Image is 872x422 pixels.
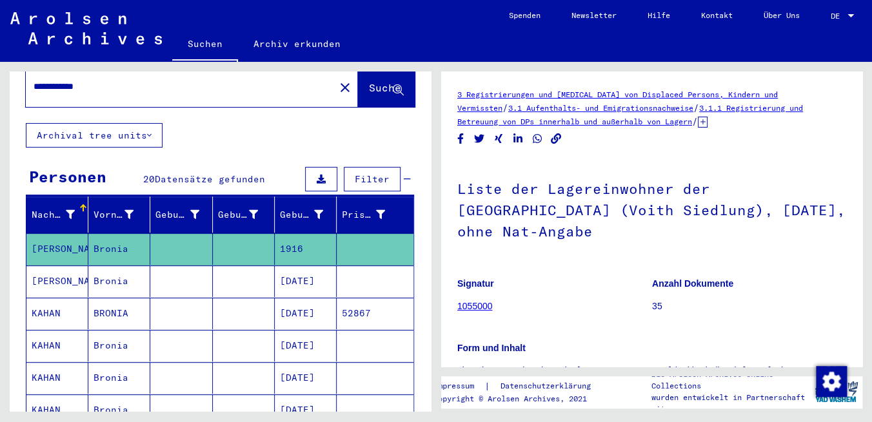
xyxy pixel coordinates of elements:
[275,362,337,394] mat-cell: [DATE]
[457,343,526,353] b: Form und Inhalt
[693,102,699,113] span: /
[332,74,358,100] button: Clear
[29,165,106,188] div: Personen
[275,233,337,265] mat-cell: 1916
[457,90,778,113] a: 3 Registrierungen und [MEDICAL_DATA] von Displaced Persons, Kindern und Vermissten
[280,208,323,222] div: Geburtsdatum
[88,197,150,233] mat-header-cell: Vorname
[531,131,544,147] button: Share on WhatsApp
[342,204,401,225] div: Prisoner #
[816,366,847,397] img: Zustimmung ändern
[457,278,494,289] b: Signatur
[275,265,337,297] mat-cell: [DATE]
[26,197,88,233] mat-header-cell: Nachname
[652,300,846,313] p: 35
[492,131,506,147] button: Share on Xing
[457,301,493,311] a: 1055000
[143,173,155,185] span: 20
[337,197,413,233] mat-header-cell: Prisoner #
[88,298,150,329] mat-cell: BRONIA
[275,197,337,233] mat-header-cell: Geburtsdatum
[10,12,162,44] img: Arolsen_neg.svg
[508,103,693,113] a: 3.1 Aufenthalts- und Emigrationsnachweise
[26,362,88,394] mat-cell: KAHAN
[812,376,860,408] img: yv_logo.png
[280,204,339,225] div: Geburtsdatum
[26,123,163,148] button: Archival tree units
[457,159,846,258] h1: Liste der Lagereinwohner der [GEOGRAPHIC_DATA] (Voith Siedlung), [DATE], ohne Nat-Angabe
[433,379,484,393] a: Impressum
[550,131,563,147] button: Copy link
[218,208,258,222] div: Geburt‏
[26,233,88,265] mat-cell: [PERSON_NAME]
[88,330,150,361] mat-cell: Bronia
[88,233,150,265] mat-cell: Bronia
[511,131,525,147] button: Share on LinkedIn
[651,369,809,392] p: Die Arolsen Archives Online-Collections
[831,12,845,21] span: DE
[88,265,150,297] mat-cell: Bronia
[651,392,809,415] p: wurden entwickelt in Partnerschaft mit
[88,362,150,394] mat-cell: Bronia
[150,197,212,233] mat-header-cell: Geburtsname
[238,28,356,59] a: Archiv erkunden
[502,102,508,113] span: /
[94,208,134,222] div: Vorname
[155,208,199,222] div: Geburtsname
[355,173,390,185] span: Filter
[692,115,698,127] span: /
[26,298,88,329] mat-cell: KAHAN
[213,197,275,233] mat-header-cell: Geburt‏
[337,80,353,95] mat-icon: close
[275,330,337,361] mat-cell: [DATE]
[454,131,468,147] button: Share on Facebook
[218,204,274,225] div: Geburt‏
[32,208,75,222] div: Nachname
[172,28,238,62] a: Suchen
[652,278,733,289] b: Anzahl Dokumente
[342,208,385,222] div: Prisoner #
[369,81,401,94] span: Suche
[433,393,606,405] p: Copyright © Arolsen Archives, 2021
[344,167,401,191] button: Filter
[358,67,415,107] button: Suche
[32,204,91,225] div: Nachname
[26,330,88,361] mat-cell: KAHAN
[433,379,606,393] div: |
[337,298,413,329] mat-cell: 52867
[26,265,88,297] mat-cell: [PERSON_NAME]
[490,379,606,393] a: Datenschutzerklärung
[155,173,265,185] span: Datensätze gefunden
[155,204,215,225] div: Geburtsname
[473,131,486,147] button: Share on Twitter
[275,298,337,329] mat-cell: [DATE]
[94,204,150,225] div: Vorname
[457,364,846,391] p: Liste der Lagereinwohner der [GEOGRAPHIC_DATA] (Voith Siedlung), [DATE], ohne Nat-Angabe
